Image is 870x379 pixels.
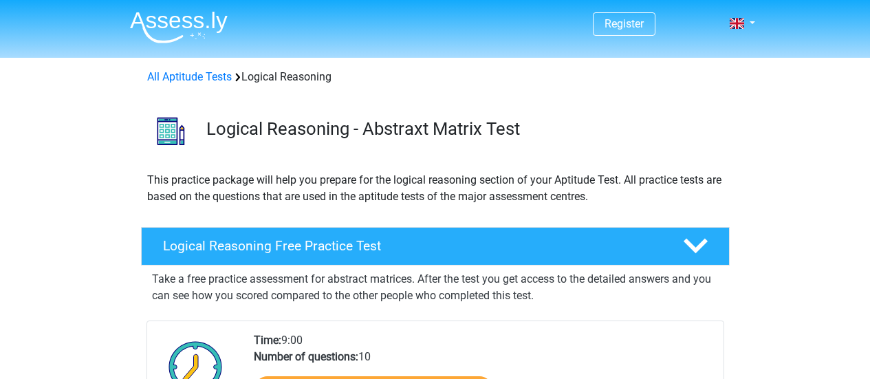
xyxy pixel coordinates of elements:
[130,11,228,43] img: Assessly
[142,69,729,85] div: Logical Reasoning
[147,70,232,83] a: All Aptitude Tests
[254,350,358,363] b: Number of questions:
[147,172,724,205] p: This practice package will help you prepare for the logical reasoning section of your Aptitude Te...
[163,238,661,254] h4: Logical Reasoning Free Practice Test
[254,334,281,347] b: Time:
[152,271,719,304] p: Take a free practice assessment for abstract matrices. After the test you get access to the detai...
[142,102,200,160] img: logical reasoning
[135,227,735,266] a: Logical Reasoning Free Practice Test
[206,118,719,140] h3: Logical Reasoning - Abstraxt Matrix Test
[605,17,644,30] a: Register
